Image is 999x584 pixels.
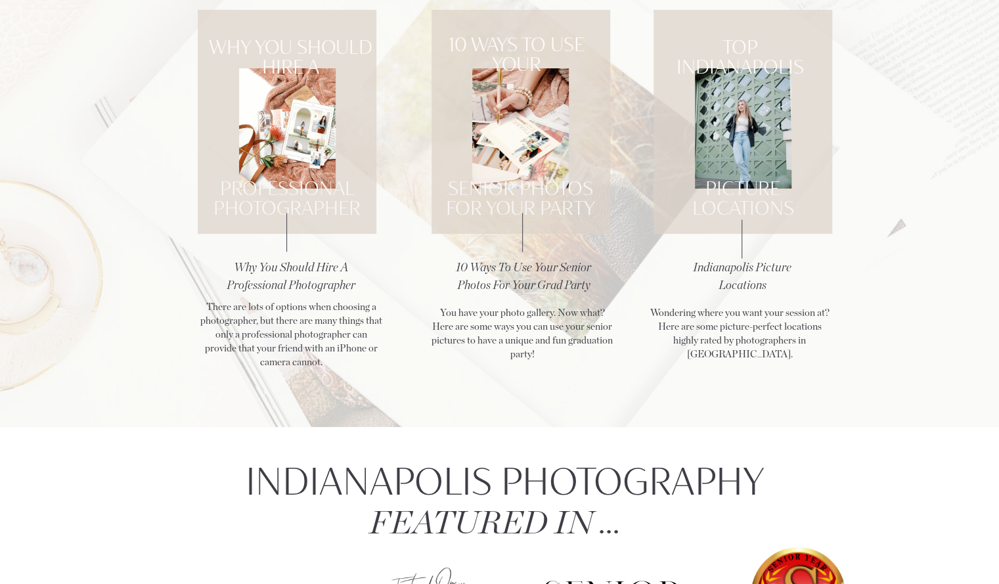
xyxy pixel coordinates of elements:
h2: Featured In ... [253,507,738,541]
h1: 10 Ways to Use your [424,34,610,76]
a: Indianapolis Picture Locations [671,259,814,296]
h1: Senior Photos for your Party [443,178,598,219]
a: Why You Should Hire A Professional Photographer [220,259,363,296]
h3: 10 Ways To Use Your Senior Photos For Your Grad Party [453,259,595,296]
h2: Indianapolis Photography [152,461,858,516]
a: WHY YOU Should Hire A [198,37,384,79]
h1: TOP INDIanapolis [647,37,833,79]
p: There are lots of options when choosing a photographer, but there are many things that only a pro... [200,300,382,370]
a: PICTURE Locations [665,178,821,219]
a: Professional Photographer [210,178,365,198]
a: TOPINDIanapolis [647,37,833,79]
p: Wondering where you want your session at? Here are some picture-perfect locations highly rated by... [649,306,831,364]
p: You have your photo gallery. Now what? Here are some ways you can use your senior pictures to hav... [432,306,613,364]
